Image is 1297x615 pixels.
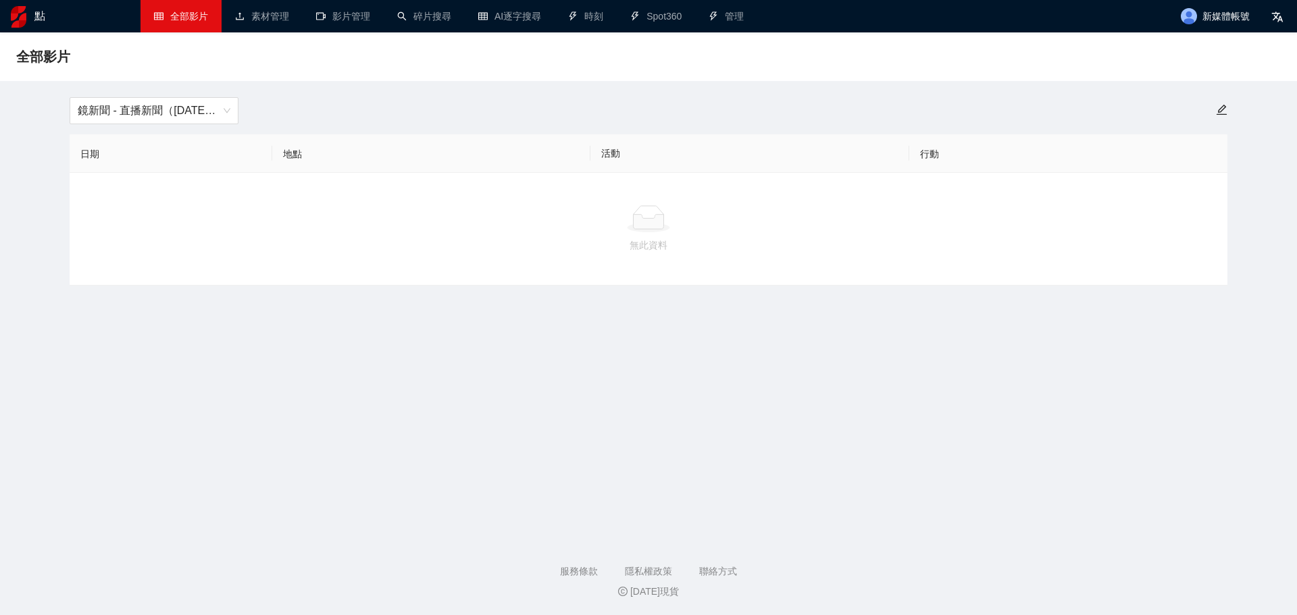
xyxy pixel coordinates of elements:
[699,566,737,577] a: 聯絡方式
[80,149,99,159] font: 日期
[1181,8,1197,24] img: 頭像
[154,11,163,21] span: 桌子
[709,11,744,22] a: 霹靂管理
[568,11,603,22] a: 霹靂時刻
[630,240,667,250] font: 無此資料
[630,586,679,597] font: [DATE]現貨
[34,10,45,22] font: 點
[618,587,628,596] span: 版權
[630,11,682,22] a: 霹靂Spot360
[1202,11,1250,22] font: 新媒體帳號
[478,11,541,22] a: 桌子AI逐字搜尋
[316,11,370,22] a: 攝影機影片管理
[11,6,26,28] img: 標識
[170,11,208,22] font: 全部影片
[1216,104,1227,115] span: edit
[78,98,230,124] span: 鏡新聞 - 直播新聞（2025-2027）
[590,134,909,173] th: 活動
[920,149,939,159] font: 行動
[235,11,289,22] a: 上傳素材管理
[283,149,302,159] font: 地點
[397,11,451,22] a: 搜尋碎片搜尋
[625,566,672,577] a: 隱私權政策
[16,49,70,64] font: 全部影片
[16,46,70,68] span: 全部影片
[560,566,598,577] a: 服務條款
